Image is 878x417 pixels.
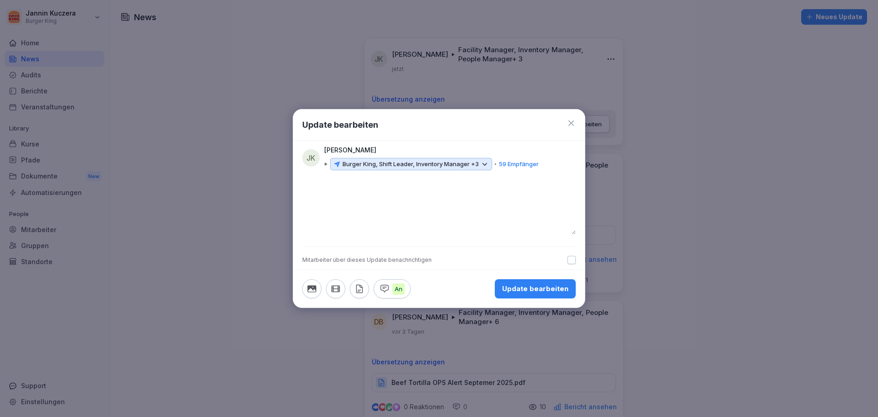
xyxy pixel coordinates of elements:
[324,145,376,155] p: [PERSON_NAME]
[392,283,405,295] p: An
[302,119,378,131] h1: Update bearbeiten
[302,149,320,167] div: JK
[499,160,539,169] p: 59 Empfänger
[502,284,568,294] div: Update bearbeiten
[495,279,576,298] button: Update bearbeiten
[374,279,411,298] button: An
[302,256,432,264] div: Mitarbeiter über dieses Update benachrichtigen
[343,160,479,169] p: Burger King, Shift Leader, Inventory Manager +3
